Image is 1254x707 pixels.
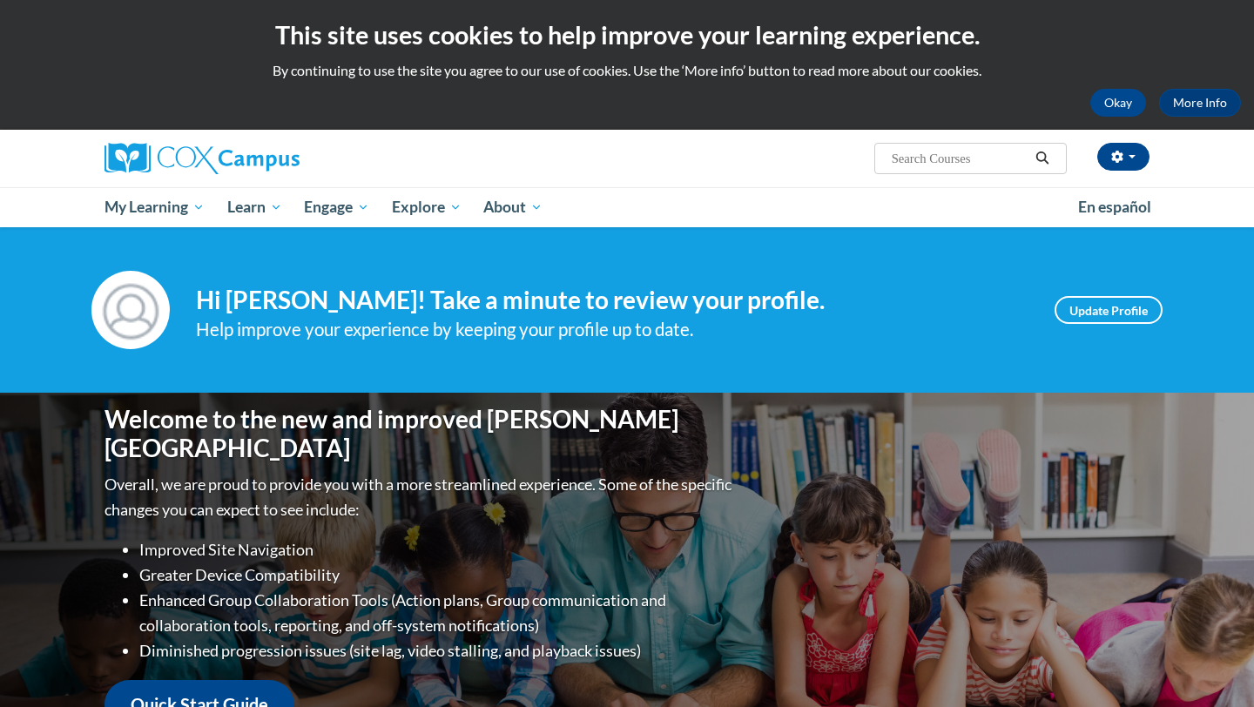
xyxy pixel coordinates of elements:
[1029,148,1055,169] button: Search
[1055,296,1163,324] a: Update Profile
[483,197,543,218] span: About
[104,143,300,174] img: Cox Campus
[139,537,736,562] li: Improved Site Navigation
[1078,198,1151,216] span: En español
[227,197,282,218] span: Learn
[91,271,170,349] img: Profile Image
[139,638,736,663] li: Diminished progression issues (site lag, video stalling, and playback issues)
[13,17,1241,52] h2: This site uses cookies to help improve your learning experience.
[1159,89,1241,117] a: More Info
[93,187,216,227] a: My Learning
[1067,189,1163,226] a: En español
[1090,89,1146,117] button: Okay
[293,187,381,227] a: Engage
[196,286,1028,315] h4: Hi [PERSON_NAME]! Take a minute to review your profile.
[1097,143,1149,171] button: Account Settings
[890,148,1029,169] input: Search Courses
[13,61,1241,80] p: By continuing to use the site you agree to our use of cookies. Use the ‘More info’ button to read...
[139,562,736,588] li: Greater Device Compatibility
[104,405,736,463] h1: Welcome to the new and improved [PERSON_NAME][GEOGRAPHIC_DATA]
[104,197,205,218] span: My Learning
[304,197,369,218] span: Engage
[392,197,462,218] span: Explore
[1184,637,1240,693] iframe: Button to launch messaging window
[139,588,736,638] li: Enhanced Group Collaboration Tools (Action plans, Group communication and collaboration tools, re...
[104,143,435,174] a: Cox Campus
[196,315,1028,344] div: Help improve your experience by keeping your profile up to date.
[78,187,1176,227] div: Main menu
[104,472,736,522] p: Overall, we are proud to provide you with a more streamlined experience. Some of the specific cha...
[473,187,555,227] a: About
[381,187,473,227] a: Explore
[216,187,293,227] a: Learn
